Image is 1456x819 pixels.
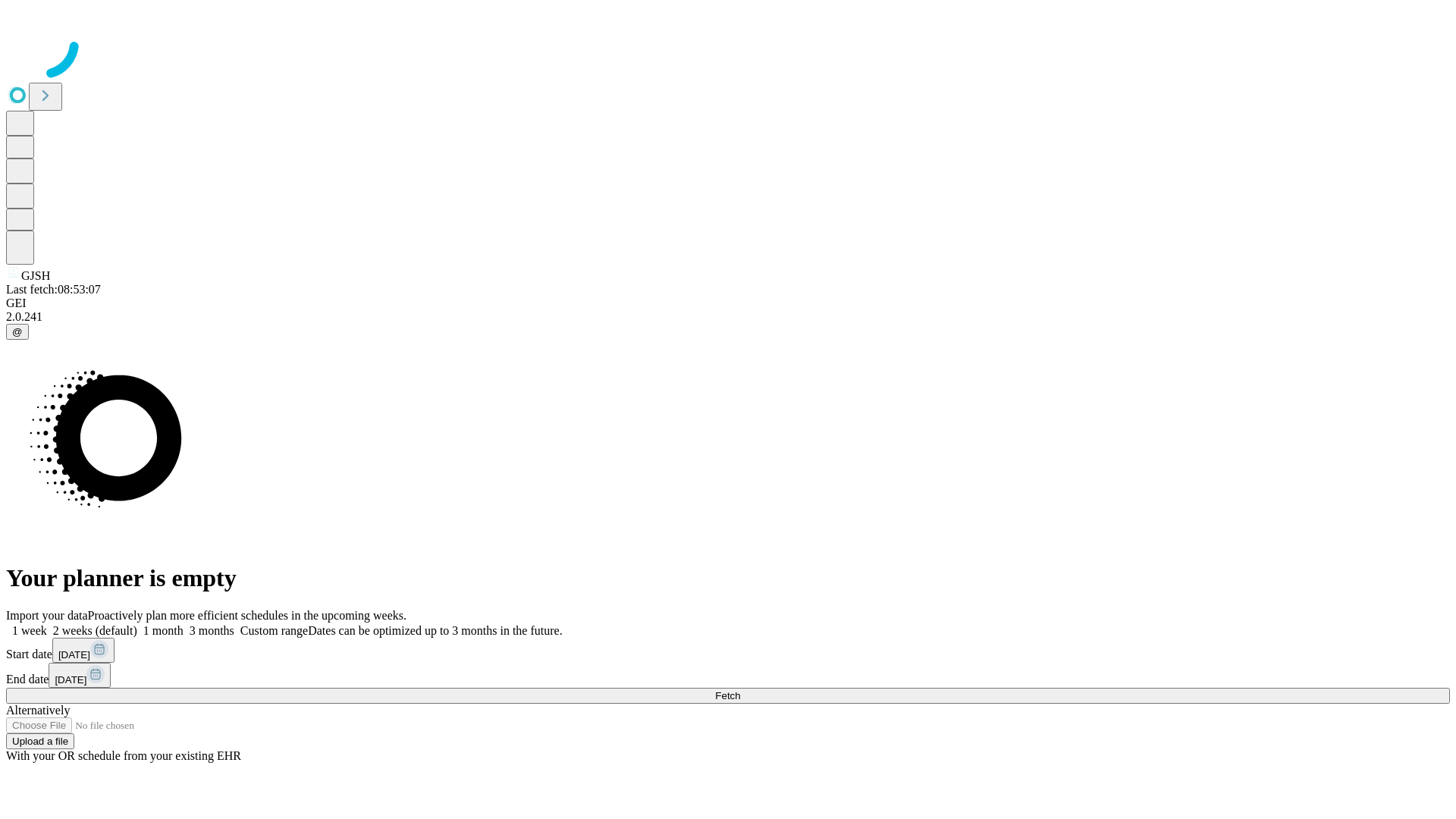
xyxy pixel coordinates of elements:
[58,649,90,661] span: [DATE]
[21,269,50,282] span: GJSH
[52,638,115,663] button: [DATE]
[88,609,406,622] span: Proactively plan more efficient schedules in the upcoming weeks.
[6,733,74,749] button: Upload a file
[49,663,111,688] button: [DATE]
[240,624,308,637] span: Custom range
[6,609,88,622] span: Import your data
[6,663,1450,688] div: End date
[6,324,29,340] button: @
[6,564,1450,592] h1: Your planner is empty
[6,638,1450,663] div: Start date
[12,326,23,337] span: @
[6,688,1450,704] button: Fetch
[55,674,86,686] span: [DATE]
[143,624,184,637] span: 1 month
[308,624,562,637] span: Dates can be optimized up to 3 months in the future.
[190,624,234,637] span: 3 months
[6,283,101,296] span: Last fetch: 08:53:07
[53,624,137,637] span: 2 weeks (default)
[6,749,241,762] span: With your OR schedule from your existing EHR
[12,624,47,637] span: 1 week
[6,310,1450,324] div: 2.0.241
[715,690,740,701] span: Fetch
[6,704,70,717] span: Alternatively
[6,297,1450,310] div: GEI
